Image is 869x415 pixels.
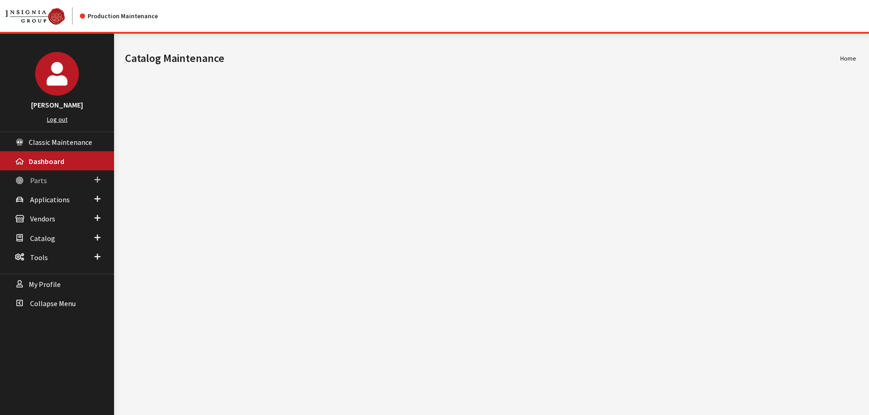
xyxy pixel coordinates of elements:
[29,280,61,289] span: My Profile
[30,253,48,262] span: Tools
[29,157,64,166] span: Dashboard
[5,8,65,25] img: Catalog Maintenance
[30,195,70,204] span: Applications
[30,299,76,308] span: Collapse Menu
[5,7,80,25] a: Insignia Group logo
[9,99,105,110] h3: [PERSON_NAME]
[29,138,92,147] span: Classic Maintenance
[30,215,55,224] span: Vendors
[30,176,47,185] span: Parts
[35,52,79,96] img: Cheyenne Dorton
[125,50,840,67] h1: Catalog Maintenance
[80,11,158,21] div: Production Maintenance
[840,54,856,63] li: Home
[47,115,68,123] a: Log out
[30,234,55,243] span: Catalog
